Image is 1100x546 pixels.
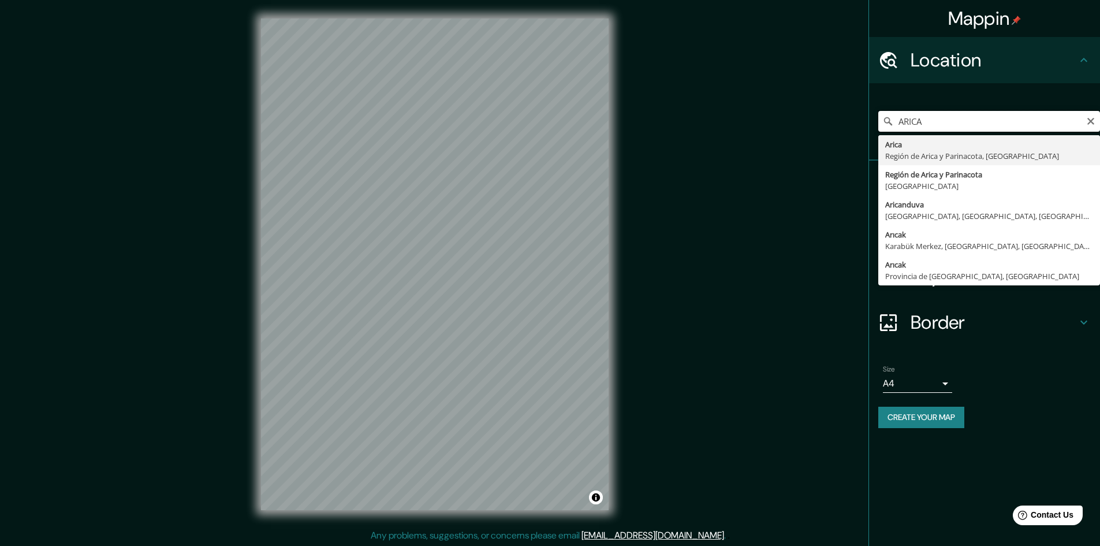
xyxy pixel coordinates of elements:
h4: Layout [911,265,1077,288]
div: Location [869,37,1100,83]
div: A4 [883,374,952,393]
h4: Location [911,49,1077,72]
div: [GEOGRAPHIC_DATA], [GEOGRAPHIC_DATA], [GEOGRAPHIC_DATA] [885,210,1093,222]
div: Región de Arica y Parinacota [885,169,1093,180]
div: Pins [869,161,1100,207]
button: Toggle attribution [589,491,603,504]
div: Arica [885,139,1093,150]
iframe: Help widget launcher [997,501,1087,533]
div: Provincia de [GEOGRAPHIC_DATA], [GEOGRAPHIC_DATA] [885,270,1093,282]
div: Región de Arica y Parinacota, [GEOGRAPHIC_DATA] [885,150,1093,162]
label: Size [883,365,895,374]
img: pin-icon.png [1012,16,1021,25]
div: . [728,529,730,543]
div: Style [869,207,1100,253]
button: Create your map [878,407,964,428]
div: Arıcak [885,229,1093,240]
h4: Border [911,311,1077,334]
div: Border [869,299,1100,346]
canvas: Map [261,18,609,510]
div: . [726,529,728,543]
button: Clear [1086,115,1095,126]
p: Any problems, suggestions, or concerns please email . [371,529,726,543]
a: [EMAIL_ADDRESS][DOMAIN_NAME] [581,529,724,541]
h4: Mappin [948,7,1021,30]
div: [GEOGRAPHIC_DATA] [885,180,1093,192]
div: Arıcak [885,259,1093,270]
div: Karabük Merkez, [GEOGRAPHIC_DATA], [GEOGRAPHIC_DATA] [885,240,1093,252]
input: Pick your city or area [878,111,1100,132]
div: Layout [869,253,1100,299]
div: Aricanduva [885,199,1093,210]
